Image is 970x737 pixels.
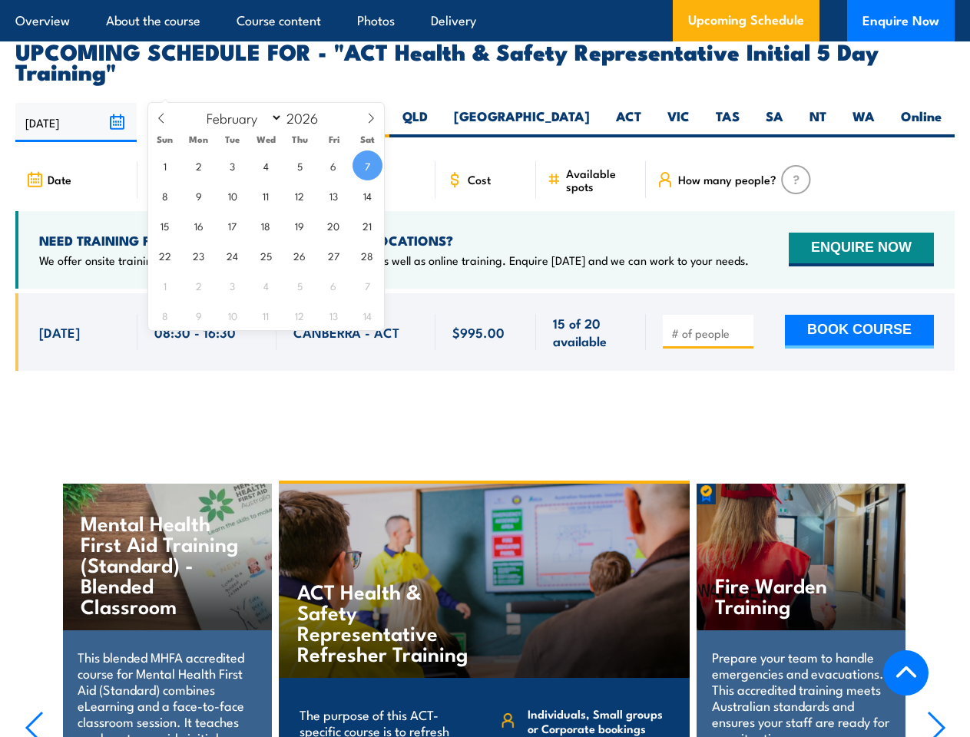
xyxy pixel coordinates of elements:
span: February 15, 2026 [150,210,180,240]
label: SA [753,107,796,137]
h4: Fire Warden Training [715,574,875,616]
span: February 12, 2026 [285,180,315,210]
span: $995.00 [452,323,505,341]
span: Wed [250,134,283,144]
span: February 5, 2026 [285,150,315,180]
label: WA [839,107,888,137]
span: February 3, 2026 [217,150,247,180]
span: Fri [317,134,351,144]
label: [GEOGRAPHIC_DATA] [441,107,603,137]
span: February 16, 2026 [184,210,214,240]
span: March 4, 2026 [251,270,281,300]
span: March 13, 2026 [319,300,349,330]
input: From date [15,103,137,142]
span: March 5, 2026 [285,270,315,300]
span: Available spots [566,167,635,193]
button: BOOK COURSE [785,315,934,349]
label: Online [888,107,955,137]
span: Individuals, Small groups or Corporate bookings [528,706,669,735]
span: February 6, 2026 [319,150,349,180]
input: # of people [671,326,748,341]
span: February 1, 2026 [150,150,180,180]
span: 08:30 - 16:30 [154,323,236,341]
span: Cost [468,173,491,186]
h4: NEED TRAINING FOR LARGER GROUPS OR MULTIPLE LOCATIONS? [39,232,749,249]
span: February 19, 2026 [285,210,315,240]
span: March 9, 2026 [184,300,214,330]
span: February 10, 2026 [217,180,247,210]
span: Sun [148,134,182,144]
span: March 3, 2026 [217,270,247,300]
span: Mon [182,134,216,144]
span: February 27, 2026 [319,240,349,270]
span: February 20, 2026 [319,210,349,240]
span: February 4, 2026 [251,150,281,180]
span: March 12, 2026 [285,300,315,330]
span: 15 of 20 available [553,314,628,350]
h4: Mental Health First Aid Training (Standard) - Blended Classroom [81,512,240,616]
label: QLD [389,107,441,137]
select: Month [199,107,283,127]
span: Sat [351,134,385,144]
label: NT [796,107,839,137]
label: VIC [654,107,703,137]
h2: UPCOMING SCHEDULE FOR - "ACT Health & Safety Representative Initial 5 Day Training" [15,41,955,81]
span: March 8, 2026 [150,300,180,330]
span: February 21, 2026 [353,210,382,240]
span: March 6, 2026 [319,270,349,300]
h4: ACT Health & Safety Representative Refresher Training [297,580,478,663]
span: February 22, 2026 [150,240,180,270]
span: February 26, 2026 [285,240,315,270]
span: How many people? [678,173,776,186]
button: ENQUIRE NOW [789,233,934,266]
span: Date [48,173,71,186]
span: February 23, 2026 [184,240,214,270]
span: February 14, 2026 [353,180,382,210]
span: Thu [283,134,317,144]
span: March 10, 2026 [217,300,247,330]
span: February 28, 2026 [353,240,382,270]
span: February 24, 2026 [217,240,247,270]
span: February 9, 2026 [184,180,214,210]
span: February 11, 2026 [251,180,281,210]
span: February 25, 2026 [251,240,281,270]
span: March 11, 2026 [251,300,281,330]
label: ACT [603,107,654,137]
span: February 13, 2026 [319,180,349,210]
span: [DATE] [39,323,80,341]
span: February 17, 2026 [217,210,247,240]
span: February 2, 2026 [184,150,214,180]
span: February 8, 2026 [150,180,180,210]
span: February 7, 2026 [353,150,382,180]
p: We offer onsite training, training at our centres, multisite solutions as well as online training... [39,253,749,268]
span: CANBERRA - ACT [293,323,399,341]
span: March 14, 2026 [353,300,382,330]
span: March 2, 2026 [184,270,214,300]
input: Year [283,108,333,127]
label: TAS [703,107,753,137]
span: March 7, 2026 [353,270,382,300]
span: Tue [216,134,250,144]
span: February 18, 2026 [251,210,281,240]
span: March 1, 2026 [150,270,180,300]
